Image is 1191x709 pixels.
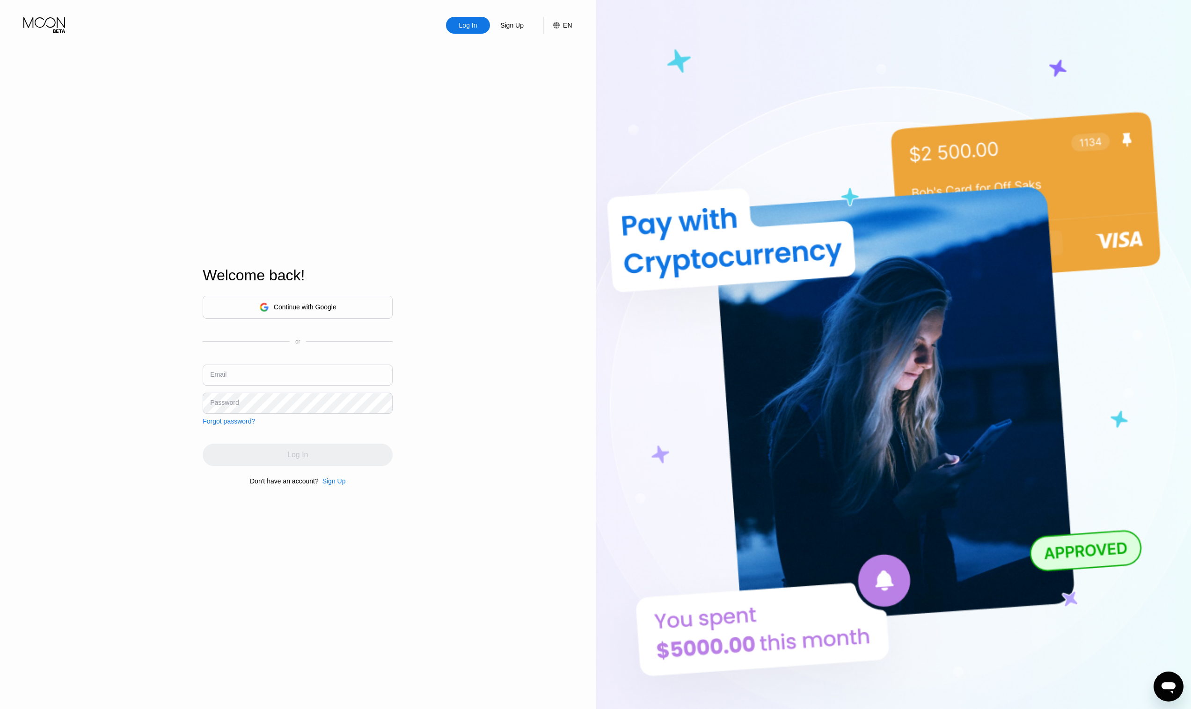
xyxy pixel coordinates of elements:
div: Welcome back! [203,267,393,284]
div: Continue with Google [203,296,393,319]
div: Continue with Google [274,303,336,311]
div: Don't have an account? [250,477,319,485]
div: Log In [458,21,478,30]
div: or [295,338,300,345]
div: Sign Up [322,477,346,485]
div: Sign Up [499,21,525,30]
div: EN [543,17,572,34]
div: Password [210,399,239,406]
iframe: Button to launch messaging window [1154,672,1184,702]
div: Sign Up [319,477,346,485]
div: Log In [446,17,490,34]
div: Forgot password? [203,417,255,425]
div: EN [563,22,572,29]
div: Email [210,371,227,378]
div: Sign Up [490,17,534,34]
